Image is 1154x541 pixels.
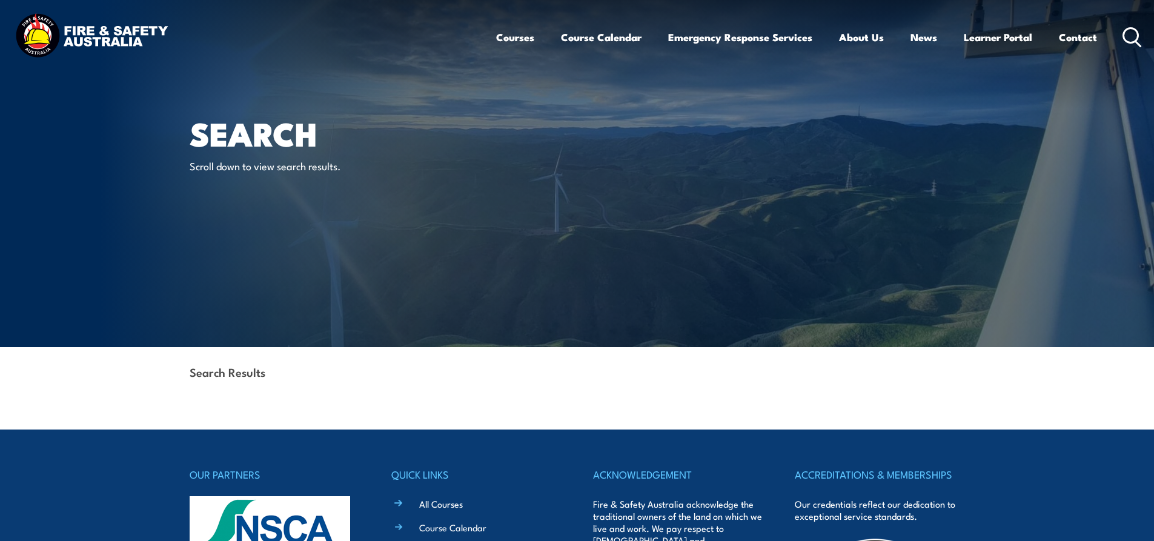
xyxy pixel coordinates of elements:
[190,466,359,483] h4: OUR PARTNERS
[964,21,1032,53] a: Learner Portal
[419,497,463,510] a: All Courses
[593,466,763,483] h4: ACKNOWLEDGEMENT
[1059,21,1097,53] a: Contact
[391,466,561,483] h4: QUICK LINKS
[496,21,534,53] a: Courses
[668,21,812,53] a: Emergency Response Services
[795,498,964,522] p: Our credentials reflect our dedication to exceptional service standards.
[419,521,486,534] a: Course Calendar
[561,21,642,53] a: Course Calendar
[190,119,489,147] h1: Search
[795,466,964,483] h4: ACCREDITATIONS & MEMBERSHIPS
[910,21,937,53] a: News
[839,21,884,53] a: About Us
[190,363,265,380] strong: Search Results
[190,159,411,173] p: Scroll down to view search results.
